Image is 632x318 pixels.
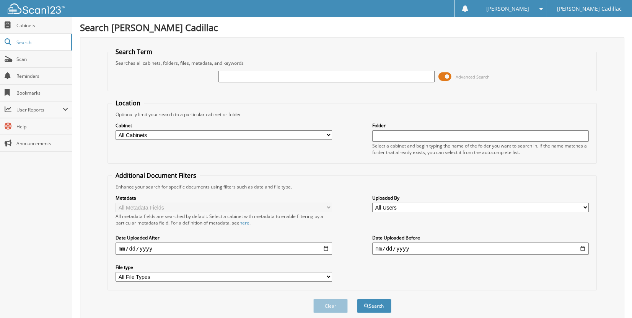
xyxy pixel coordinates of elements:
div: Optionally limit your search to a particular cabinet or folder [112,111,593,118]
span: Reminders [16,73,68,79]
span: Search [16,39,67,46]
span: Help [16,123,68,130]
span: Cabinets [16,22,68,29]
legend: Search Term [112,48,156,56]
label: File type [116,264,332,270]
label: Folder [372,122,589,129]
span: [PERSON_NAME] Cadillac [557,7,622,11]
img: scan123-logo-white.svg [8,3,65,14]
span: User Reports [16,107,63,113]
label: Uploaded By [372,195,589,201]
div: All metadata fields are searched by default. Select a cabinet with metadata to enable filtering b... [116,213,332,226]
label: Cabinet [116,122,332,129]
span: Announcements [16,140,68,147]
span: [PERSON_NAME] [486,7,529,11]
span: Bookmarks [16,90,68,96]
legend: Additional Document Filters [112,171,200,180]
span: Scan [16,56,68,62]
a: here [239,220,249,226]
div: Enhance your search for specific documents using filters such as date and file type. [112,184,593,190]
h1: Search [PERSON_NAME] Cadillac [80,21,624,34]
input: end [372,243,589,255]
label: Date Uploaded Before [372,234,589,241]
input: start [116,243,332,255]
span: Advanced Search [456,74,490,80]
legend: Location [112,99,144,107]
label: Metadata [116,195,332,201]
div: Searches all cabinets, folders, files, metadata, and keywords [112,60,593,66]
label: Date Uploaded After [116,234,332,241]
button: Clear [313,299,348,313]
div: Select a cabinet and begin typing the name of the folder you want to search in. If the name match... [372,143,589,156]
button: Search [357,299,391,313]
